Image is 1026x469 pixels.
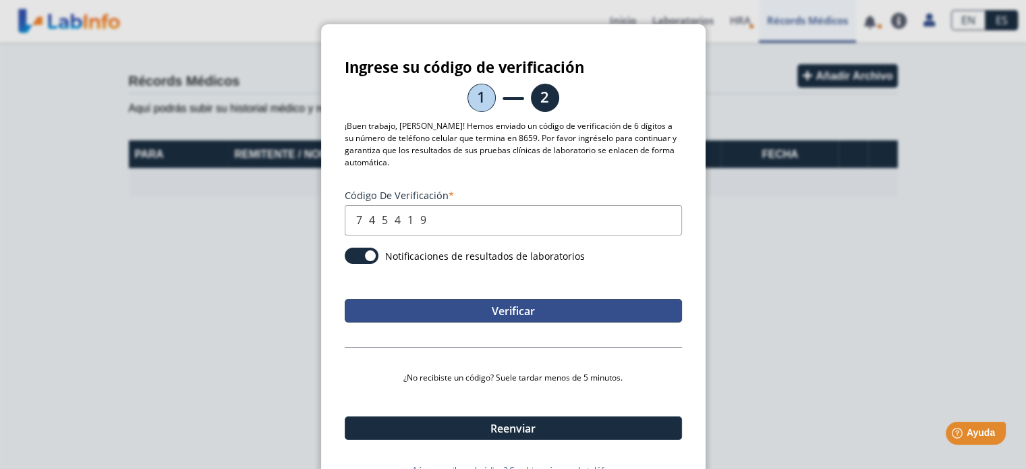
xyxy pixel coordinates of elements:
label: Código de verificación [345,189,682,202]
li: 2 [531,84,559,112]
label: Notificaciones de resultados de laboratorios [385,250,585,263]
h3: Ingrese su código de verificación [345,59,682,76]
p: ¡Buen trabajo, [PERSON_NAME]! Hemos enviado un código de verificación de 6 dígitos a su número de... [345,120,682,169]
p: ¿No recibiste un código? Suele tardar menos de 5 minutos. [345,372,682,384]
iframe: Help widget launcher [906,416,1011,454]
button: Verificar [345,299,682,323]
input: _ _ _ _ _ _ [345,205,682,236]
li: 1 [467,84,496,112]
button: Reenviar [345,416,682,440]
